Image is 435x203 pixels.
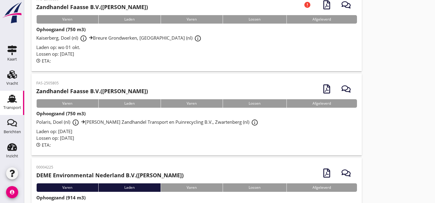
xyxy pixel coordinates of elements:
span: ETA: [42,58,51,64]
div: Varen [161,183,223,192]
div: Varen [36,99,98,108]
div: Varen [36,15,98,24]
div: Laden [98,183,161,192]
i: info_outline [194,35,201,42]
a: FAS-2505805Zandhandel Faasse B.V.([PERSON_NAME])VarenLadenVarenLossenAfgeleverdOphoogzand (750 m3... [31,74,362,156]
div: Lossen [223,15,286,24]
strong: Ophoogzand (750 m3) [36,26,86,32]
span: ETA: [42,142,51,148]
div: Afgeleverd [286,183,357,192]
span: Kaiserberg, Doel (nl) Breure Grondwerken, [GEOGRAPHIC_DATA] (nl) [36,35,203,41]
strong: DEME Environmental Nederland B.V. [36,172,136,179]
div: Inzicht [6,154,18,158]
span: Polaris, Doel (nl) [PERSON_NAME] Zandhandel Transport en Puinrecycling B.V., Zwartenberg (nl) [36,119,260,125]
h2: ([PERSON_NAME]) [36,87,148,95]
div: Lossen [223,99,286,108]
div: Varen [161,99,223,108]
i: info_outline [72,119,79,126]
div: Vracht [6,81,18,85]
div: Laden [98,99,161,108]
i: info_outline [251,119,258,126]
strong: Zandhandel Faasse B.V. [36,87,100,95]
span: Lossen op: [DATE] [36,135,74,141]
div: Afgeleverd [286,15,357,24]
span: Lossen op: [DATE] [36,51,74,57]
div: Transport [3,106,21,110]
span: Laden op: [DATE] [36,128,72,134]
strong: Zandhandel Faasse B.V. [36,3,100,11]
div: Laden [98,15,161,24]
span: Laden op: wo 01 okt. [36,44,80,50]
p: FAS-2505805 [36,80,148,86]
i: info_outline [80,35,87,42]
div: Berichten [4,130,21,134]
strong: Ophoogzand (750 m3) [36,110,86,116]
h2: ([PERSON_NAME]) [36,3,148,11]
strong: Ophoogzand (914 m3) [36,195,86,201]
div: Lossen [223,183,286,192]
img: logo-small.a267ee39.svg [1,2,23,24]
i: account_circle [6,186,18,198]
h2: ([PERSON_NAME]) [36,171,184,179]
div: Varen [36,183,98,192]
p: 00004225 [36,165,184,170]
div: Kaart [7,57,17,61]
div: Afgeleverd [286,99,357,108]
div: Varen [161,15,223,24]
